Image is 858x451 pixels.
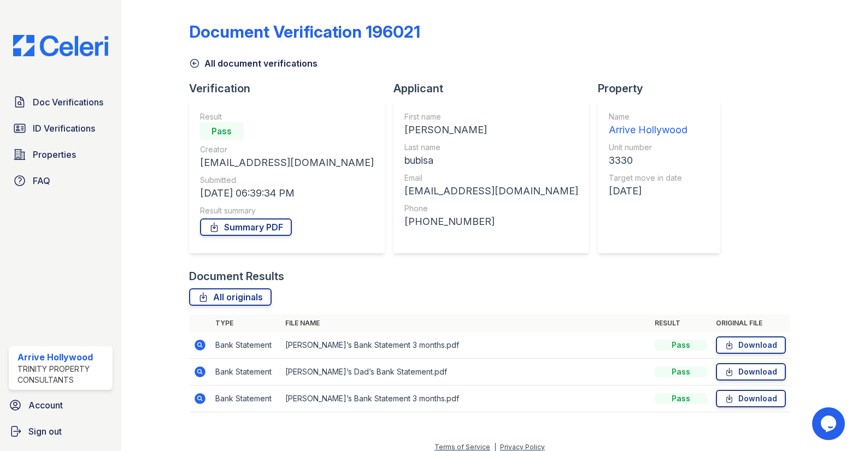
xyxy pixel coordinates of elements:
[189,81,393,96] div: Verification
[404,183,578,199] div: [EMAIL_ADDRESS][DOMAIN_NAME]
[650,314,712,332] th: Result
[609,173,687,183] div: Target move in date
[211,332,281,359] td: Bank Statement
[716,363,786,381] a: Download
[33,148,76,161] span: Properties
[211,385,281,412] td: Bank Statement
[609,111,687,138] a: Name Arrive Hollywood
[33,96,103,109] span: Doc Verifications
[200,218,292,236] a: Summary PDF
[609,153,687,168] div: 3330
[404,122,578,138] div: [PERSON_NAME]
[200,155,374,170] div: [EMAIL_ADDRESS][DOMAIN_NAME]
[200,205,374,216] div: Result summary
[200,122,244,140] div: Pass
[4,420,117,442] a: Sign out
[655,366,707,377] div: Pass
[281,385,651,412] td: [PERSON_NAME]’s Bank Statement 3 months.pdf
[9,117,113,139] a: ID Verifications
[609,142,687,153] div: Unit number
[716,390,786,407] a: Download
[655,393,707,404] div: Pass
[17,351,108,364] div: Arrive Hollywood
[17,364,108,385] div: Trinity Property Consultants
[404,111,578,122] div: First name
[4,394,117,416] a: Account
[4,35,117,56] img: CE_Logo_Blue-a8612792a0a2168367f1c8372b55b34899dd931a85d93a1a3d3e32e68fde9ad4.png
[404,173,578,183] div: Email
[33,122,95,135] span: ID Verifications
[211,314,281,332] th: Type
[393,81,598,96] div: Applicant
[598,81,729,96] div: Property
[812,407,847,440] iframe: chat widget
[404,214,578,229] div: [PHONE_NUMBER]
[404,203,578,214] div: Phone
[434,443,490,451] a: Terms of Service
[200,144,374,155] div: Creator
[189,269,284,284] div: Document Results
[281,314,651,332] th: File name
[200,186,374,201] div: [DATE] 06:39:34 PM
[189,22,420,41] div: Document Verification 196021
[189,288,272,306] a: All originals
[494,443,496,451] div: |
[716,336,786,354] a: Download
[609,183,687,199] div: [DATE]
[9,170,113,192] a: FAQ
[211,359,281,385] td: Bank Statement
[9,91,113,113] a: Doc Verifications
[9,144,113,165] a: Properties
[712,314,790,332] th: Original file
[609,111,687,122] div: Name
[281,332,651,359] td: [PERSON_NAME]’s Bank Statement 3 months.pdf
[200,175,374,186] div: Submitted
[404,142,578,153] div: Last name
[200,111,374,122] div: Result
[609,122,687,138] div: Arrive Hollywood
[28,399,63,412] span: Account
[281,359,651,385] td: [PERSON_NAME]’s Dad’s Bank Statement.pdf
[500,443,545,451] a: Privacy Policy
[404,153,578,168] div: bubisa
[655,340,707,351] div: Pass
[33,174,50,187] span: FAQ
[28,425,62,438] span: Sign out
[189,57,318,70] a: All document verifications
